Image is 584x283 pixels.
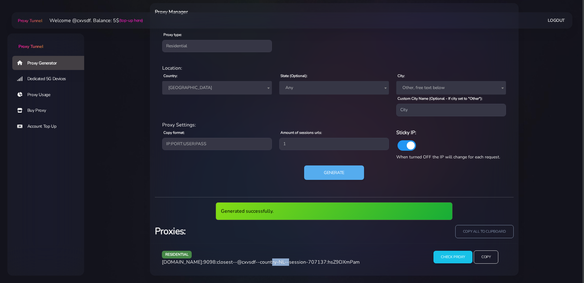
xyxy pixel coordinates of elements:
a: Proxy Tunnel [7,33,84,50]
a: Proxy Tunnel [17,16,42,25]
label: State (Optional): [280,73,308,79]
span: Netherlands [166,83,268,92]
button: Generate [304,165,364,180]
a: (top-up here) [119,17,143,24]
iframe: Webchat Widget [554,253,576,275]
h3: Proxies: [155,225,331,238]
span: Other, free text below [400,83,502,92]
label: Country: [163,73,178,79]
div: Location: [159,64,510,72]
a: Account Top Up [12,119,89,134]
input: Check Proxy [433,251,472,263]
a: Proxy Usage [12,88,89,102]
span: Other, free text below [396,81,506,95]
div: Proxy Settings: [159,121,510,129]
a: Proxy Generator [12,56,89,70]
span: residential [162,251,192,258]
span: Any [279,81,389,95]
h6: Proxy Manager [155,8,361,16]
span: Proxy Tunnel [18,18,42,24]
label: Copy format: [163,130,185,135]
span: [DOMAIN_NAME]:9098:closest--@cxvsdf--country-NL--session-707137:hsZ9DXmPam [162,259,360,266]
a: Logout [548,15,565,26]
label: Amount of sessions urls: [280,130,322,135]
a: Dedicated 5G Devices [12,72,89,86]
input: copy all to clipboard [455,225,514,238]
input: City [396,104,506,116]
h6: Sticky IP: [396,129,506,137]
span: Netherlands [162,81,272,95]
label: Custom City Name (Optional - If city set to "Other"): [398,96,483,101]
input: Copy [474,250,498,264]
label: Proxy type: [163,32,182,37]
div: Generated successfully. [216,202,453,220]
span: When turned OFF the IP will change for each request. [396,154,500,160]
label: City: [398,73,405,79]
a: Buy Proxy [12,103,89,118]
span: Any [283,83,385,92]
span: Proxy Tunnel [18,44,43,49]
li: Welcome @cxvsdf. Balance: 5$ [42,17,143,24]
